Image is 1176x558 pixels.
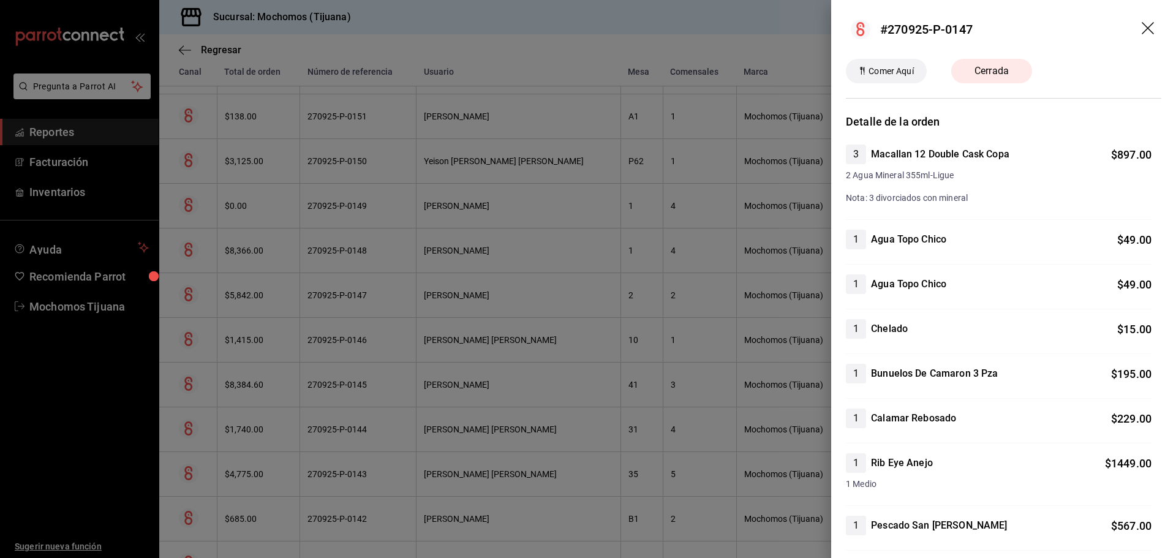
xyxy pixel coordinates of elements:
span: 1 [846,232,866,247]
span: $ 229.00 [1111,412,1151,425]
span: $ 49.00 [1117,278,1151,291]
span: 1 [846,518,866,533]
h3: Detalle de la orden [846,113,1161,130]
span: $ 49.00 [1117,233,1151,246]
button: drag [1142,22,1156,37]
span: 1 Medio [846,478,1151,491]
span: $ 15.00 [1117,323,1151,336]
h4: Bunuelos De Camaron 3 Pza [871,366,998,381]
span: $ 567.00 [1111,519,1151,532]
span: 1 [846,411,866,426]
h4: Macallan 12 Double Cask Copa [871,147,1009,162]
span: 1 [846,277,866,292]
div: #270925-P-0147 [880,20,973,39]
span: 3 [846,147,866,162]
span: $ 195.00 [1111,368,1151,380]
h4: Rib Eye Anejo [871,456,933,470]
span: $ 897.00 [1111,148,1151,161]
h4: Pescado San [PERSON_NAME] [871,518,1007,533]
span: $ 1449.00 [1105,457,1151,470]
h4: Agua Topo Chico [871,277,946,292]
span: Comer Aquí [864,65,918,78]
span: Nota: 3 divorciados con mineral [846,193,968,203]
span: 1 [846,366,866,381]
span: 1 [846,456,866,470]
span: 1 [846,322,866,336]
h4: Chelado [871,322,908,336]
span: 2 Agua Mineral 355ml-Ligue [846,169,1151,182]
h4: Calamar Rebosado [871,411,956,426]
h4: Agua Topo Chico [871,232,946,247]
span: Cerrada [967,64,1016,78]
